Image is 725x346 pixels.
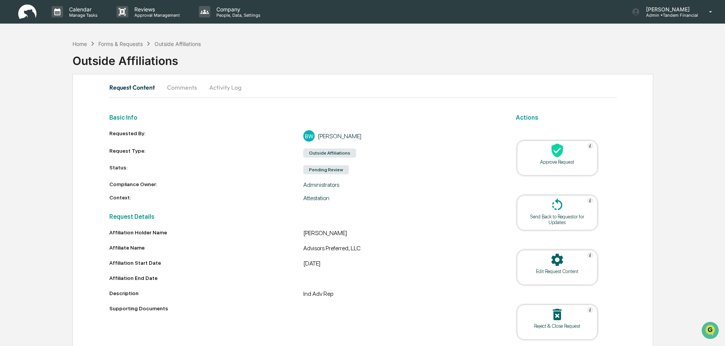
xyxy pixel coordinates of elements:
[303,290,498,299] div: Ind Adv Rep
[26,58,125,66] div: Start new chat
[303,149,356,158] div: Outside Affiliations
[109,245,304,251] div: Affiliate Name
[161,78,203,96] button: Comments
[303,181,498,188] div: Administrators
[63,96,94,103] span: Attestations
[52,93,97,106] a: 🗄️Attestations
[109,130,304,142] div: Requested By:
[8,58,21,72] img: 1746055101610-c473b297-6a78-478c-a979-82029cc54cd1
[701,321,721,341] iframe: Open customer support
[109,305,498,311] div: Supporting Documents
[109,148,304,158] div: Request Type:
[154,41,201,47] div: Outside Affiliations
[303,194,498,202] div: Attestation
[8,96,14,103] div: 🖐️
[8,16,138,28] p: How can we help?
[15,96,49,103] span: Preclearance
[303,165,349,174] div: Pending Review
[640,13,698,18] p: Admin • Tandem Financial
[587,307,593,313] img: Help
[210,13,264,18] p: People, Data, Settings
[129,60,138,70] button: Start new chat
[15,110,48,118] span: Data Lookup
[109,114,498,121] h2: Basic Info
[523,269,591,274] div: Edit Request Content
[109,213,498,220] h2: Request Details
[5,93,52,106] a: 🖐️Preclearance
[109,275,304,281] div: Affiliation End Date
[109,194,304,202] div: Context:
[63,6,101,13] p: Calendar
[109,290,304,296] div: Description
[8,111,14,117] div: 🔎
[303,130,315,142] div: BW
[516,114,617,121] h2: Actions
[303,229,498,239] div: [PERSON_NAME]
[587,252,593,258] img: Help
[109,229,304,235] div: Affiliation Holder Name
[18,5,36,19] img: logo
[303,245,498,254] div: Advisors Preferred, LLC
[109,78,617,96] div: secondary tabs example
[203,78,247,96] button: Activity Log
[26,66,96,72] div: We're available if you need us!
[5,107,51,121] a: 🔎Data Lookup
[318,133,362,140] div: [PERSON_NAME]
[128,6,184,13] p: Reviews
[55,96,61,103] div: 🗄️
[98,41,143,47] div: Forms & Requests
[72,48,725,68] div: Outside Affiliations
[109,164,304,175] div: Status:
[523,323,591,329] div: Reject & Close Request
[76,129,92,134] span: Pylon
[640,6,698,13] p: [PERSON_NAME]
[523,159,591,165] div: Approve Request
[109,78,161,96] button: Request Content
[54,128,92,134] a: Powered byPylon
[210,6,264,13] p: Company
[587,197,593,204] img: Help
[72,41,87,47] div: Home
[63,13,101,18] p: Manage Tasks
[20,35,125,43] input: Clear
[303,260,498,269] div: [DATE]
[109,181,304,188] div: Compliance Owner:
[128,13,184,18] p: Approval Management
[587,143,593,149] img: Help
[109,260,304,266] div: Affiliation Start Date
[523,214,591,225] div: Send Back to Requestor for Updates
